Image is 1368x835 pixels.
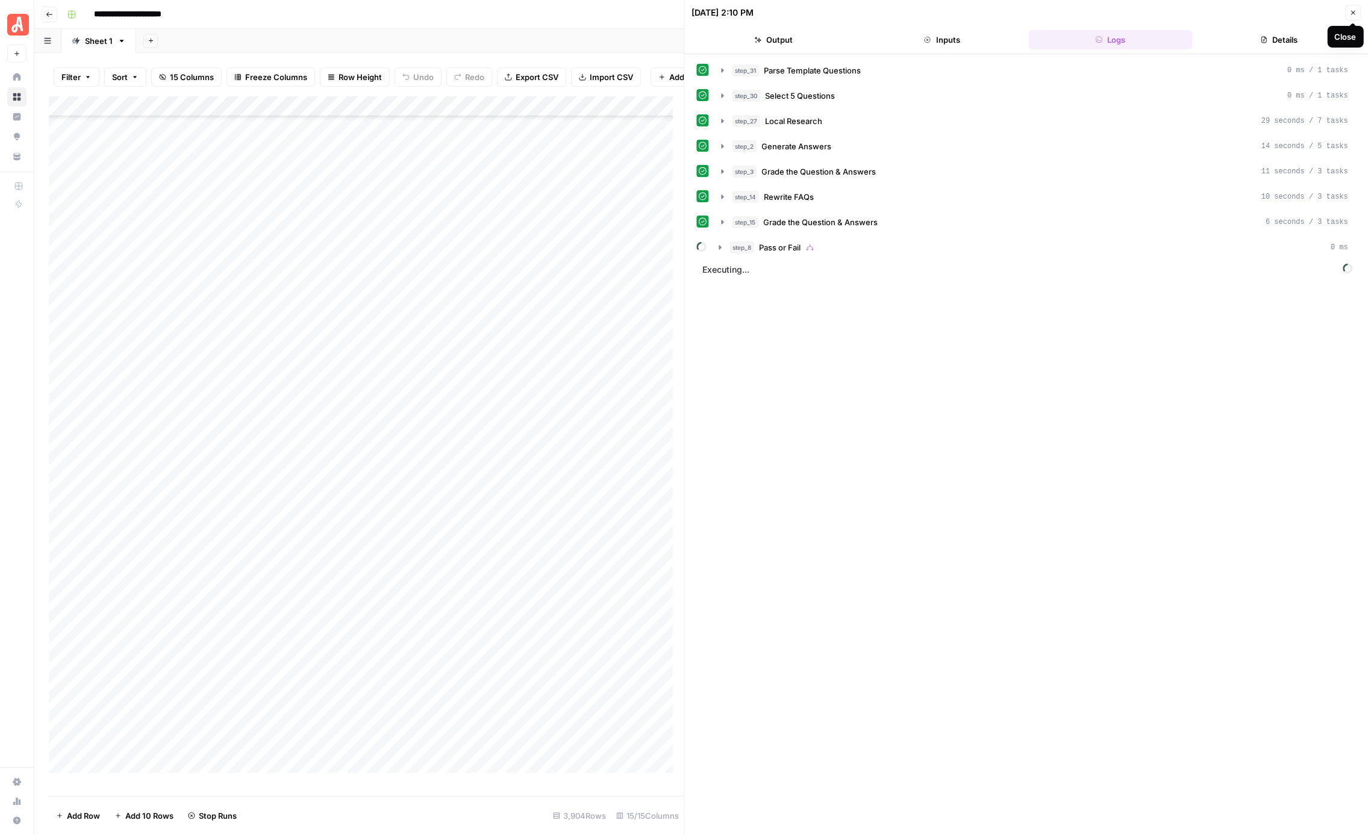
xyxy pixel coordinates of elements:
[699,260,1357,279] span: Executing...
[762,166,876,178] span: Grade the Question & Answers
[732,216,759,228] span: step_15
[548,806,611,825] div: 3,904 Rows
[1261,191,1348,202] span: 10 seconds / 3 tasks
[61,71,81,83] span: Filter
[226,67,315,87] button: Freeze Columns
[1261,166,1348,177] span: 11 seconds / 3 tasks
[764,191,814,203] span: Rewrite FAQs
[516,71,558,83] span: Export CSV
[714,162,1356,181] button: 11 seconds / 3 tasks
[151,67,222,87] button: 15 Columns
[732,64,760,76] span: step_31
[1335,31,1357,43] div: Close
[1287,65,1348,76] span: 0 ms / 1 tasks
[762,140,832,152] span: Generate Answers
[714,111,1356,131] button: 29 seconds / 7 tasks
[170,71,214,83] span: 15 Columns
[7,772,27,792] a: Settings
[7,107,27,126] a: Insights
[497,67,566,87] button: Export CSV
[651,67,723,87] button: Add Column
[590,71,633,83] span: Import CSV
[732,140,757,152] span: step_2
[732,191,760,203] span: step_14
[181,806,244,825] button: Stop Runs
[1287,90,1348,101] span: 0 ms / 1 tasks
[669,71,716,83] span: Add Column
[732,90,761,102] span: step_30
[7,127,27,146] a: Opportunities
[61,29,136,53] a: Sheet 1
[714,86,1356,105] button: 0 ms / 1 tasks
[245,71,307,83] span: Freeze Columns
[7,811,27,830] button: Help + Support
[465,71,484,83] span: Redo
[730,241,755,253] span: step_8
[732,166,757,178] span: step_3
[7,87,27,107] a: Browse
[611,806,684,825] div: 15/15 Columns
[104,67,146,87] button: Sort
[320,67,390,87] button: Row Height
[7,10,27,40] button: Workspace: Angi
[7,14,29,36] img: Angi Logo
[413,71,434,83] span: Undo
[54,67,99,87] button: Filter
[395,67,442,87] button: Undo
[1029,30,1193,49] button: Logs
[766,115,823,127] span: Local Research
[1331,242,1348,253] span: 0 ms
[7,147,27,166] a: Your Data
[85,35,113,47] div: Sheet 1
[1197,30,1361,49] button: Details
[107,806,181,825] button: Add 10 Rows
[764,64,861,76] span: Parse Template Questions
[125,810,173,822] span: Add 10 Rows
[1261,116,1348,126] span: 29 seconds / 7 tasks
[714,213,1356,232] button: 6 seconds / 3 tasks
[571,67,641,87] button: Import CSV
[712,238,1356,257] button: 0 ms
[67,810,100,822] span: Add Row
[692,30,856,49] button: Output
[1266,217,1348,228] span: 6 seconds / 3 tasks
[732,115,761,127] span: step_27
[692,7,754,19] div: [DATE] 2:10 PM
[446,67,492,87] button: Redo
[714,187,1356,206] button: 10 seconds / 3 tasks
[714,137,1356,156] button: 14 seconds / 5 tasks
[860,30,1024,49] button: Inputs
[112,71,128,83] span: Sort
[766,90,835,102] span: Select 5 Questions
[49,806,107,825] button: Add Row
[7,67,27,87] a: Home
[339,71,382,83] span: Row Height
[7,792,27,811] a: Usage
[199,810,237,822] span: Stop Runs
[760,241,801,253] span: Pass or Fail
[1261,141,1348,152] span: 14 seconds / 5 tasks
[764,216,878,228] span: Grade the Question & Answers
[714,61,1356,80] button: 0 ms / 1 tasks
